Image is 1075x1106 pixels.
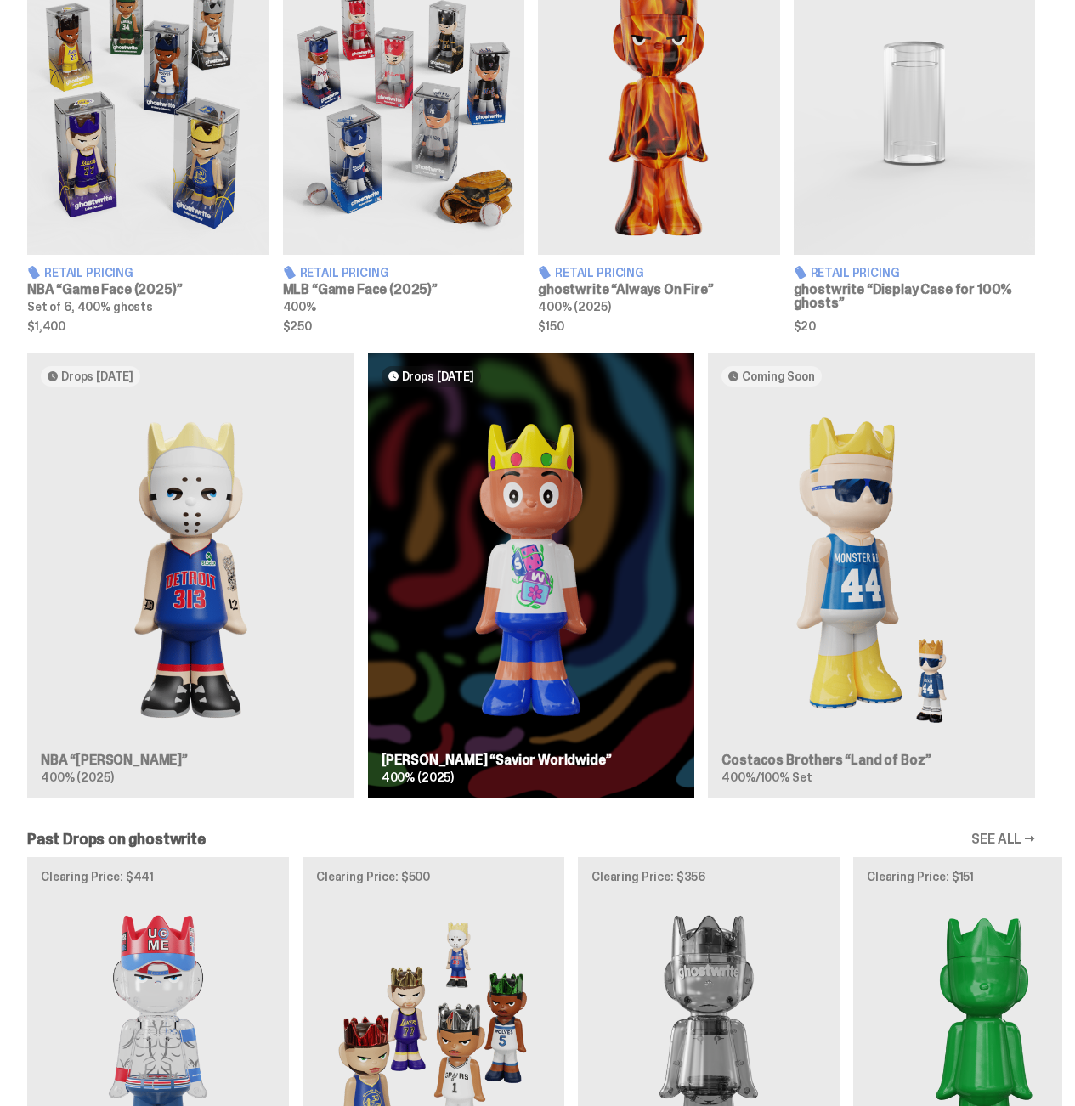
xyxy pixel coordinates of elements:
[283,283,525,296] h3: MLB “Game Face (2025)”
[27,832,206,847] h2: Past Drops on ghostwrite
[41,770,113,785] span: 400% (2025)
[27,299,153,314] span: Set of 6, 400% ghosts
[971,832,1035,846] a: SEE ALL →
[811,267,900,279] span: Retail Pricing
[402,370,474,383] span: Drops [DATE]
[382,400,682,740] img: Savior Worldwide
[555,267,644,279] span: Retail Pricing
[742,370,814,383] span: Coming Soon
[41,400,341,740] img: Eminem
[316,871,551,883] p: Clearing Price: $500
[721,400,1021,740] img: Land of Boz
[41,753,341,767] h3: NBA “[PERSON_NAME]”
[283,299,316,314] span: 400%
[27,320,269,332] span: $1,400
[538,283,780,296] h3: ghostwrite “Always On Fire”
[27,283,269,296] h3: NBA “Game Face (2025)”
[300,267,389,279] span: Retail Pricing
[538,320,780,332] span: $150
[382,770,454,785] span: 400% (2025)
[794,320,1036,332] span: $20
[538,299,610,314] span: 400% (2025)
[41,871,275,883] p: Clearing Price: $441
[721,770,812,785] span: 400%/100% Set
[382,753,682,767] h3: [PERSON_NAME] “Savior Worldwide”
[591,871,826,883] p: Clearing Price: $356
[794,283,1036,310] h3: ghostwrite “Display Case for 100% ghosts”
[61,370,133,383] span: Drops [DATE]
[283,320,525,332] span: $250
[721,753,1021,767] h3: Costacos Brothers “Land of Boz”
[44,267,133,279] span: Retail Pricing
